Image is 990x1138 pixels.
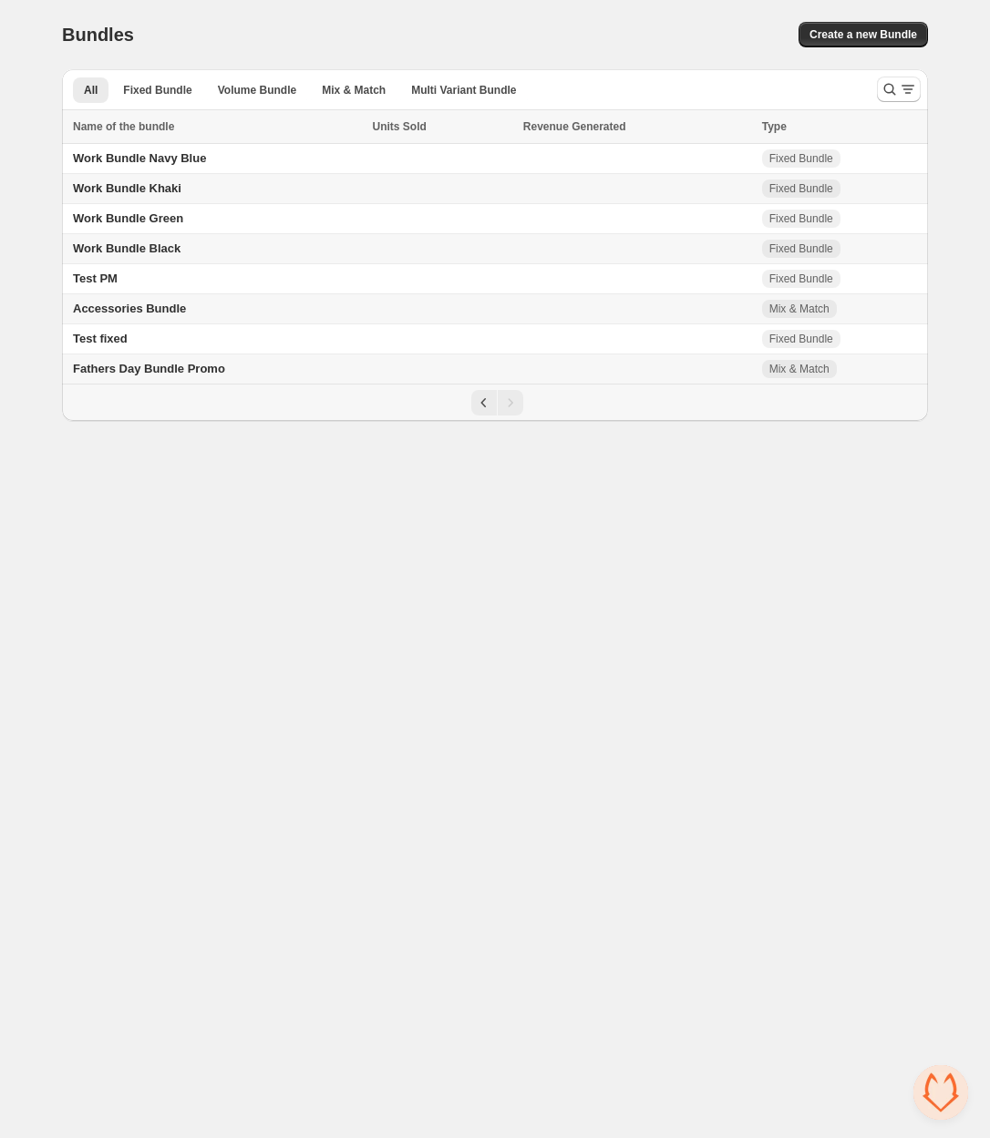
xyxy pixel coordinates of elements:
[373,118,445,136] button: Units Sold
[73,362,225,375] span: Fathers Day Bundle Promo
[73,151,206,165] span: Work Bundle Navy Blue
[62,24,134,46] h1: Bundles
[769,362,830,376] span: Mix & Match
[799,22,928,47] button: Create a new Bundle
[62,384,928,421] nav: Pagination
[73,118,362,136] div: Name of the bundle
[73,211,183,225] span: Work Bundle Green
[73,241,180,255] span: Work Bundle Black
[73,181,181,195] span: Work Bundle Khaki
[769,241,833,256] span: Fixed Bundle
[762,118,917,136] div: Type
[123,83,191,97] span: Fixed Bundle
[73,332,128,345] span: Test fixed
[73,302,186,315] span: Accessories Bundle
[471,390,497,415] button: Previous
[411,83,516,97] span: Multi Variant Bundle
[73,272,118,285] span: Test PM
[769,181,833,196] span: Fixed Bundle
[769,332,833,346] span: Fixed Bundle
[523,118,626,136] span: Revenue Generated
[373,118,427,136] span: Units Sold
[769,211,833,226] span: Fixed Bundle
[877,77,921,102] button: Search and filter results
[913,1065,968,1120] div: Open chat
[322,83,386,97] span: Mix & Match
[769,272,833,286] span: Fixed Bundle
[769,302,830,316] span: Mix & Match
[769,151,833,166] span: Fixed Bundle
[218,83,296,97] span: Volume Bundle
[84,83,98,97] span: All
[810,27,917,42] span: Create a new Bundle
[523,118,645,136] button: Revenue Generated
